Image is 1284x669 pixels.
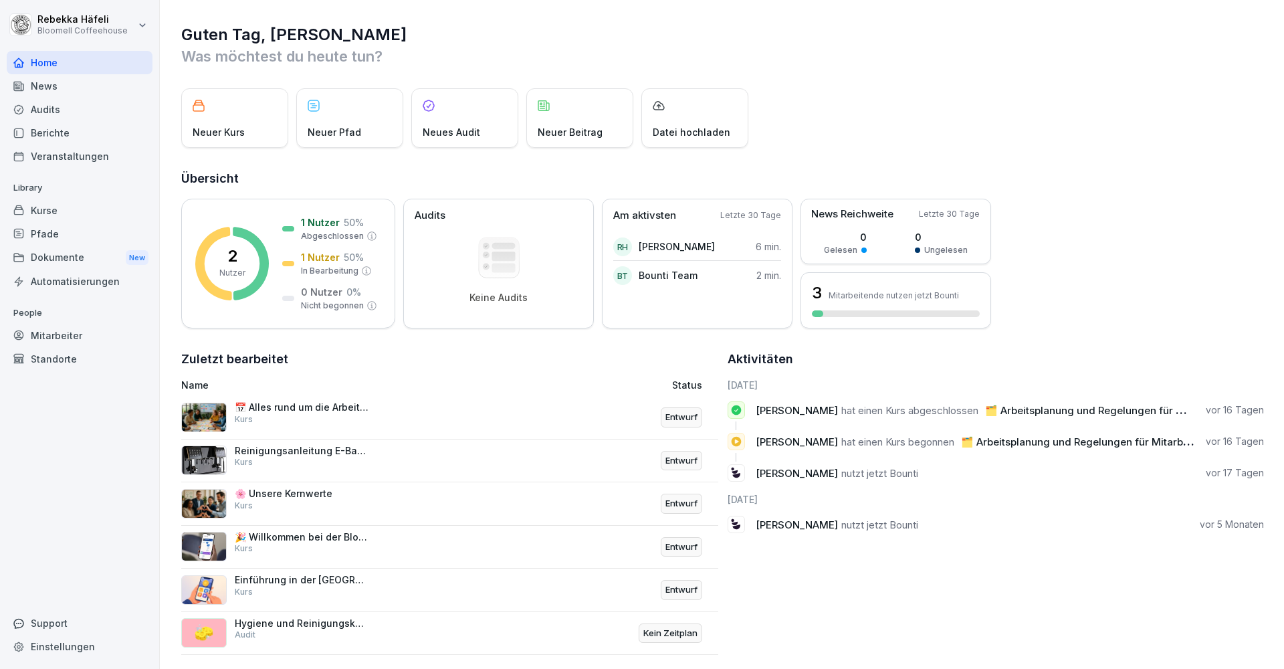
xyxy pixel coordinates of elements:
[181,440,718,483] a: Reinigungsanleitung E-Barista EspressomaschineKursEntwurf
[235,488,368,500] p: 🌸 Unsere Kernwerte
[181,24,1264,45] h1: Guten Tag, [PERSON_NAME]
[181,446,227,475] img: u02agwowfwjnmbk66zgwku1c.png
[126,250,148,266] div: New
[961,436,1220,448] span: 🗂️ Arbeitsplanung und Regelungen für Mitarbeitende
[7,145,152,168] a: Veranstaltungen
[181,532,227,561] img: b4eu0mai1tdt6ksd7nlke1so.png
[301,265,358,277] p: In Bearbeitung
[235,574,368,586] p: Einführung in der [GEOGRAPHIC_DATA]
[7,302,152,324] p: People
[1206,403,1264,417] p: vor 16 Tagen
[613,266,632,285] div: BT
[613,237,632,256] div: RH
[181,482,718,526] a: 🌸 Unsere KernwerteKursEntwurf
[756,436,838,448] span: [PERSON_NAME]
[7,222,152,246] div: Pfade
[7,98,152,121] a: Audits
[7,246,152,270] a: DokumenteNew
[308,125,361,139] p: Neuer Pfad
[301,285,342,299] p: 0 Nutzer
[829,290,959,300] p: Mitarbeitende nutzen jetzt Bounti
[812,282,822,304] h3: 3
[415,208,445,223] p: Audits
[665,454,698,468] p: Entwurf
[720,209,781,221] p: Letzte 30 Tage
[811,207,893,222] p: News Reichweite
[756,240,781,254] p: 6 min.
[7,177,152,199] p: Library
[235,456,253,468] p: Kurs
[924,244,968,256] p: Ungelesen
[841,436,954,448] span: hat einen Kurs begonnen
[7,74,152,98] a: News
[1200,518,1264,531] p: vor 5 Monaten
[728,492,1265,506] h6: [DATE]
[841,404,978,417] span: hat einen Kurs abgeschlossen
[643,627,698,640] p: Kein Zeitplan
[301,215,340,229] p: 1 Nutzer
[7,246,152,270] div: Dokumente
[7,270,152,293] a: Automatisierungen
[841,518,918,531] span: nutzt jetzt Bounti
[235,413,253,425] p: Kurs
[37,26,128,35] p: Bloomell Coffeehouse
[7,635,152,658] a: Einstellungen
[181,403,227,432] img: cu3wmzzldktk4qspvjr6yacu.png
[37,14,128,25] p: Rebekka Häfeli
[824,244,857,256] p: Gelesen
[235,543,253,555] p: Kurs
[756,518,838,531] span: [PERSON_NAME]
[235,586,253,598] p: Kurs
[344,250,364,264] p: 50 %
[181,378,518,392] p: Name
[824,230,867,244] p: 0
[181,45,1264,67] p: Was möchtest du heute tun?
[469,292,528,304] p: Keine Audits
[7,324,152,347] a: Mitarbeiter
[181,169,1264,188] h2: Übersicht
[1206,466,1264,480] p: vor 17 Tagen
[181,569,718,612] a: Einführung in der [GEOGRAPHIC_DATA]KursEntwurf
[235,629,255,641] p: Audit
[301,300,364,312] p: Nicht begonnen
[7,121,152,145] div: Berichte
[665,541,698,554] p: Entwurf
[346,285,361,299] p: 0 %
[665,411,698,424] p: Entwurf
[235,531,368,543] p: 🎉 Willkommen bei der Bloomell Academy!
[728,378,1265,392] h6: [DATE]
[985,404,1244,417] span: 🗂️ Arbeitsplanung und Regelungen für Mitarbeitende
[7,51,152,74] a: Home
[672,378,702,392] p: Status
[1206,435,1264,448] p: vor 16 Tagen
[7,347,152,371] a: Standorte
[181,396,718,440] a: 📅 Alles rund um die ArbeitszeitKursEntwurf
[193,125,245,139] p: Neuer Kurs
[538,125,603,139] p: Neuer Beitrag
[181,489,227,518] img: o42vw9ktpcd1ki1r1pbdchka.png
[7,199,152,222] a: Kurse
[301,250,340,264] p: 1 Nutzer
[181,575,227,605] img: k93yioptiayjx2h2wztugjh3.png
[227,248,237,264] p: 2
[639,240,715,254] p: [PERSON_NAME]
[194,621,214,645] p: 🧽
[344,215,364,229] p: 50 %
[756,268,781,282] p: 2 min.
[728,350,793,369] h2: Aktivitäten
[181,350,718,369] h2: Zuletzt bearbeitet
[665,497,698,510] p: Entwurf
[301,230,364,242] p: Abgeschlossen
[653,125,730,139] p: Datei hochladen
[235,500,253,512] p: Kurs
[181,526,718,569] a: 🎉 Willkommen bei der Bloomell Academy!KursEntwurf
